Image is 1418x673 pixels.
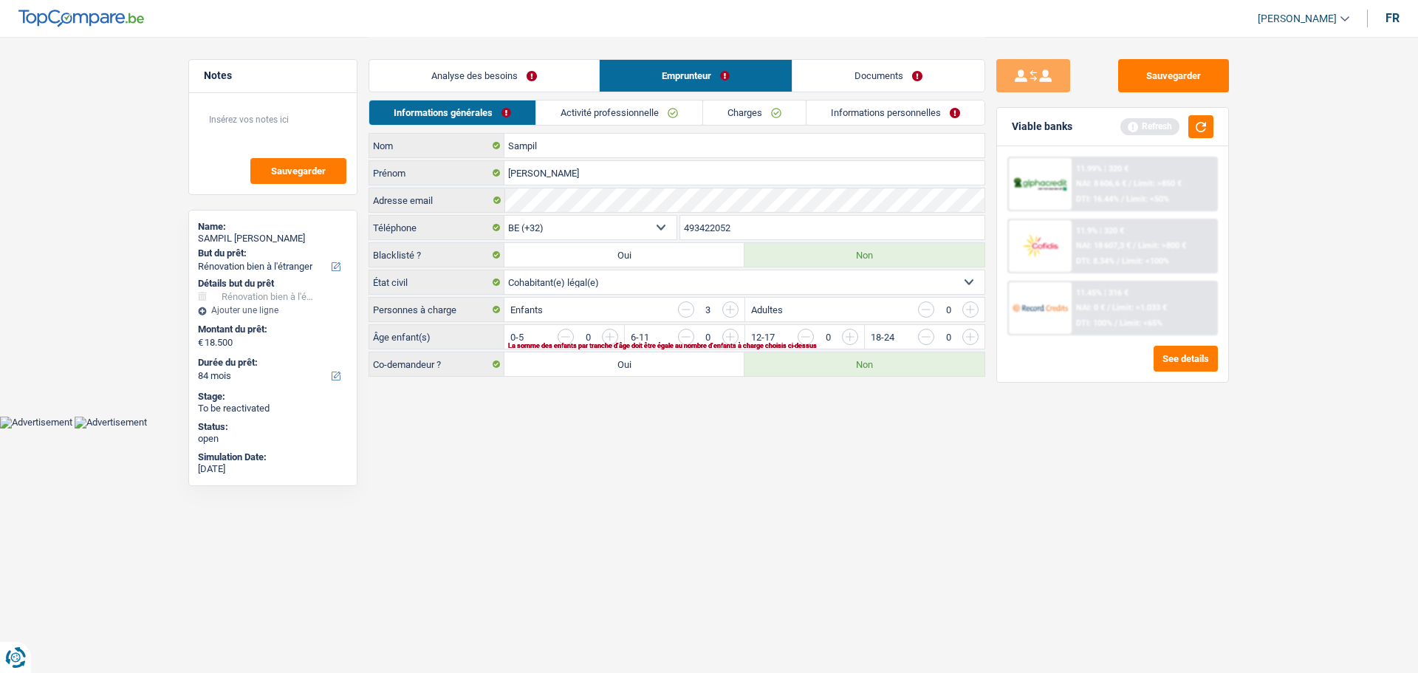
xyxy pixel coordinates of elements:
span: Limit: <65% [1120,318,1162,328]
label: État civil [369,270,504,294]
label: Enfants [510,305,543,315]
div: 0 [581,332,595,342]
label: Montant du prêt: [198,324,345,335]
span: / [1128,179,1131,188]
label: 0-5 [510,332,524,342]
div: Status: [198,421,348,433]
label: But du prêt: [198,247,345,259]
label: Âge enfant(s) [369,325,504,349]
label: Personnes à charge [369,298,504,321]
span: NAI: 8 606,6 € [1076,179,1126,188]
a: Activité professionnelle [536,100,702,125]
div: Détails but du prêt [198,278,348,290]
span: DTI: 16.44% [1076,194,1119,204]
a: Charges [703,100,806,125]
a: Analyse des besoins [369,60,599,92]
a: [PERSON_NAME] [1246,7,1349,31]
div: Refresh [1120,118,1179,134]
div: La somme des enfants par tranche d'âge doit être égale au nombre d'enfants à charge choisis ci-de... [508,343,935,349]
label: Co-demandeur ? [369,352,504,376]
span: / [1121,194,1124,204]
div: 11.9% | 320 € [1076,226,1124,236]
div: To be reactivated [198,403,348,414]
label: Oui [504,352,744,376]
span: / [1107,303,1110,312]
div: 11.45% | 316 € [1076,288,1128,298]
label: Prénom [369,161,504,185]
span: DTI: 8.34% [1076,256,1114,266]
span: NAI: 0 € [1076,303,1105,312]
div: Stage: [198,391,348,403]
span: [PERSON_NAME] [1258,13,1337,25]
a: Emprunteur [600,60,792,92]
div: Name: [198,221,348,233]
span: NAI: 18 607,3 € [1076,241,1131,250]
label: Téléphone [369,216,504,239]
label: Non [744,243,984,267]
img: Record Credits [1013,294,1067,321]
a: Informations générales [369,100,535,125]
span: Limit: <50% [1126,194,1169,204]
a: Informations personnelles [806,100,984,125]
div: [DATE] [198,463,348,475]
img: TopCompare Logo [18,10,144,27]
div: Ajouter une ligne [198,305,348,315]
label: Oui [504,243,744,267]
button: Sauvegarder [1118,59,1229,92]
input: 401020304 [680,216,985,239]
label: Non [744,352,984,376]
span: Limit: <100% [1122,256,1169,266]
div: Simulation Date: [198,451,348,463]
div: SAMPIL [PERSON_NAME] [198,233,348,245]
span: Limit: >800 € [1138,241,1186,250]
label: Adultes [751,305,783,315]
div: open [198,433,348,445]
label: Durée du prêt: [198,357,345,369]
label: Nom [369,134,504,157]
h5: Notes [204,69,342,82]
img: AlphaCredit [1013,176,1067,193]
label: Adresse email [369,188,504,212]
span: € [198,337,203,349]
a: Documents [792,60,984,92]
span: / [1133,241,1136,250]
span: Sauvegarder [271,166,326,176]
div: Viable banks [1012,120,1072,133]
span: Limit: >1.033 € [1112,303,1167,312]
button: See details [1154,346,1218,372]
span: DTI: 100% [1076,318,1112,328]
span: / [1117,256,1120,266]
button: Sauvegarder [250,158,346,184]
div: fr [1386,11,1400,25]
img: Cofidis [1013,232,1067,259]
div: 0 [942,305,955,315]
span: / [1114,318,1117,328]
div: 3 [702,305,715,315]
label: Blacklisté ? [369,243,504,267]
div: 11.99% | 320 € [1076,164,1128,174]
span: Limit: >850 € [1134,179,1182,188]
img: Advertisement [75,417,147,428]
